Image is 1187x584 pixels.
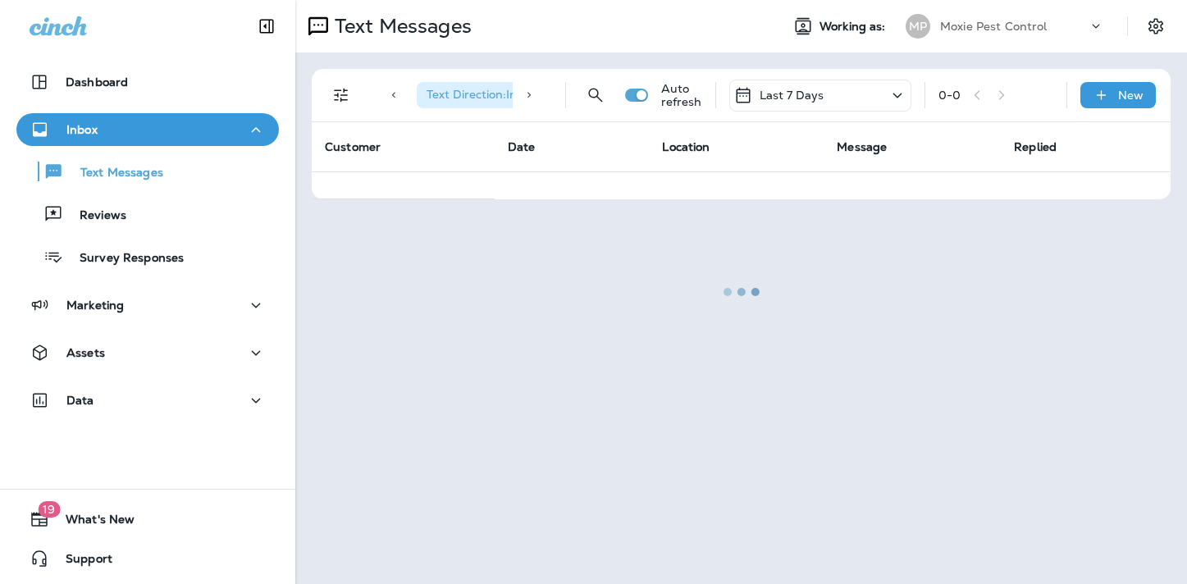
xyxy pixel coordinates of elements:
[66,394,94,407] p: Data
[16,503,279,536] button: 19What's New
[38,501,60,518] span: 19
[16,336,279,369] button: Assets
[16,66,279,98] button: Dashboard
[63,208,126,224] p: Reviews
[64,166,163,181] p: Text Messages
[49,552,112,572] span: Support
[16,240,279,274] button: Survey Responses
[66,123,98,136] p: Inbox
[16,197,279,231] button: Reviews
[66,346,105,359] p: Assets
[16,289,279,322] button: Marketing
[16,384,279,417] button: Data
[49,513,135,532] span: What's New
[16,113,279,146] button: Inbox
[16,542,279,575] button: Support
[16,154,279,189] button: Text Messages
[1118,89,1144,102] p: New
[63,251,184,267] p: Survey Responses
[66,299,124,312] p: Marketing
[66,75,128,89] p: Dashboard
[244,10,290,43] button: Collapse Sidebar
